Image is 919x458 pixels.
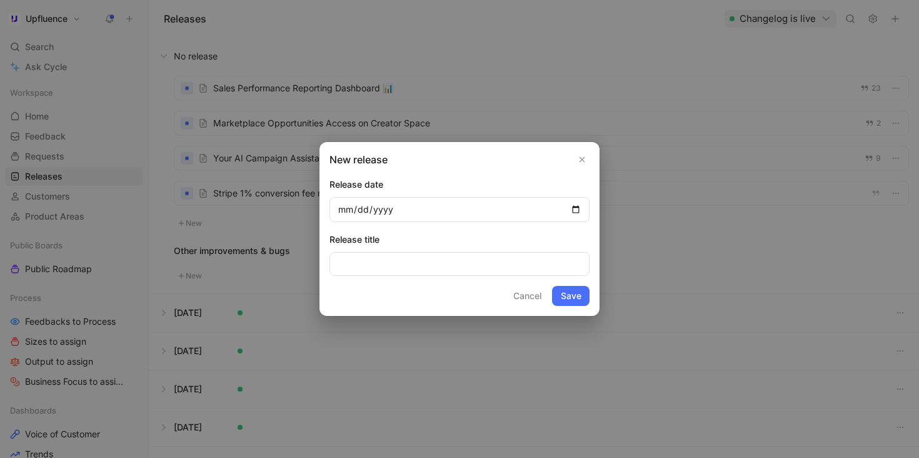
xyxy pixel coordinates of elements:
button: Cancel [508,286,547,306]
div: Release title [329,232,590,247]
button: Save [552,286,590,306]
button: Close [575,152,590,167]
div: Release date [329,177,590,192]
h2: New release [329,152,590,167]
